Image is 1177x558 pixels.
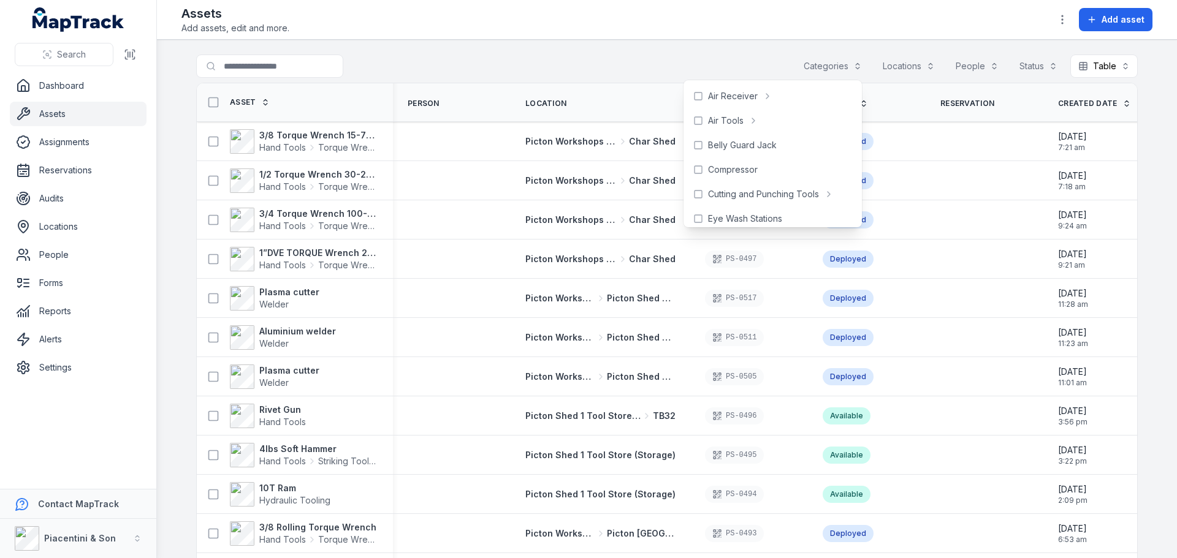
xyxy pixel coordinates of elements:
div: PS-0517 [705,290,764,307]
a: Picton Shed 1 Tool Store (Storage) [525,449,676,461]
span: Picton Workshops & Bays [525,527,595,540]
a: Picton Shed 1 Tool Store (Storage) [525,488,676,500]
span: Picton Shed 2 Fabrication Shop [607,331,676,344]
span: [DATE] [1058,287,1088,300]
button: Add asset [1079,8,1152,31]
div: Deployed [823,251,874,268]
button: People [948,55,1007,78]
strong: Plasma cutter [259,364,319,377]
span: Hydraulic Tooling [259,495,330,505]
a: Picton Workshops & BaysPicton [GEOGRAPHIC_DATA] [525,527,676,540]
strong: 3/8 Torque Wrench 15-75 ft/lbs site box 2 4581 [259,129,378,141]
span: [DATE] [1058,366,1087,378]
a: Picton Workshops & BaysPicton Shed 2 Fabrication Shop [525,331,676,344]
time: 19/08/2025, 3:56:18 pm [1058,405,1087,427]
div: Deployed [823,329,874,346]
div: PS-0495 [705,447,764,464]
div: PS-0505 [705,368,764,385]
a: Created Date [1058,99,1131,108]
a: Audits [10,186,147,211]
a: Picton Workshops & BaysChar Shed [525,214,676,226]
time: 18/08/2025, 3:22:55 pm [1058,444,1087,466]
span: Person [408,99,440,108]
a: Alerts [10,327,147,352]
a: Picton Workshops & BaysPicton Shed 2 Fabrication Shop [525,292,676,304]
time: 22/08/2025, 9:21:00 am [1058,248,1087,270]
a: Plasma cutterWelder [230,364,319,389]
a: Assignments [10,130,147,154]
div: Deployed [823,368,874,385]
time: 22/08/2025, 9:24:30 am [1058,209,1087,231]
strong: 1”DVE TORQUE Wrench 200-1000 ft/lbs 4572 [259,247,378,259]
span: Hand Tools [259,259,306,271]
a: MapTrack [32,7,124,32]
span: Cutting and Punching Tools [708,188,819,200]
span: Picton Workshops & Bays [525,253,617,265]
span: Picton Shed 1 Tool Store (Storage) [525,450,676,460]
span: 3:22 pm [1058,456,1087,466]
span: 9:21 am [1058,260,1087,270]
span: Hand Tools [259,181,306,193]
div: PS-0493 [705,525,764,542]
span: 7:21 am [1058,143,1087,153]
span: Hand Tools [259,417,306,427]
span: [DATE] [1058,522,1087,535]
span: Welder [259,299,289,309]
span: Welder [259,338,289,349]
a: 3/4 Torque Wrench 100-500 ft/lbs box 2 4575Hand ToolsTorque Wrench [230,208,378,232]
span: [DATE] [1058,248,1087,260]
a: 4lbs Soft HammerHand ToolsStriking Tools / Hammers [230,443,378,467]
strong: 3/8 Rolling Torque Wrench [259,521,378,533]
a: Picton Workshops & BaysChar Shed [525,135,676,148]
span: Striking Tools / Hammers [318,455,378,467]
div: Available [823,407,870,424]
span: Picton Workshops & Bays [525,135,617,148]
span: Picton [GEOGRAPHIC_DATA] [607,527,676,540]
span: Torque Wrench [318,533,378,546]
time: 25/08/2025, 7:21:41 am [1058,130,1087,153]
a: 3/8 Torque Wrench 15-75 ft/lbs site box 2 4581Hand ToolsTorque Wrench [230,129,378,154]
time: 18/08/2025, 2:09:17 pm [1058,483,1087,505]
span: Add assets, edit and more. [181,22,289,34]
span: Air Tools [708,115,744,127]
span: [DATE] [1058,444,1087,456]
a: 1”DVE TORQUE Wrench 200-1000 ft/lbs 4572Hand ToolsTorque Wrench [230,247,378,271]
span: Hand Tools [259,141,306,154]
span: 3:56 pm [1058,417,1087,427]
time: 20/08/2025, 11:01:51 am [1058,366,1087,388]
time: 25/08/2025, 7:18:00 am [1058,170,1087,192]
time: 20/08/2025, 11:23:44 am [1058,326,1088,349]
span: [DATE] [1058,326,1088,339]
span: 6:53 am [1058,535,1087,545]
button: Locations [875,55,943,78]
span: Reservation [940,99,994,108]
strong: Rivet Gun [259,404,306,416]
div: Available [823,486,870,503]
strong: Plasma cutter [259,286,319,298]
span: TB32 [653,410,676,422]
a: Picton Workshops & BaysChar Shed [525,253,676,265]
a: Asset [230,97,270,107]
span: Char Shed [629,214,676,226]
span: Picton Shed 2 Fabrication Shop [607,292,676,304]
span: 11:01 am [1058,378,1087,388]
span: Picton Shed 2 Fabrication Shop [607,371,676,383]
strong: 4lbs Soft Hammer [259,443,378,455]
span: 2:09 pm [1058,496,1087,505]
a: Reservations [10,158,147,183]
span: Picton Workshops & Bays [525,331,595,344]
span: Add asset [1102,13,1145,26]
div: PS-0494 [705,486,764,503]
button: Table [1070,55,1138,78]
span: Created Date [1058,99,1118,108]
span: Compressor [708,164,758,176]
strong: 1/2 Torque Wrench 30-250 ft/lbs site box 2 4579 [259,168,378,181]
span: Torque Wrench [318,259,378,271]
strong: 3/4 Torque Wrench 100-500 ft/lbs box 2 4575 [259,208,378,220]
a: Picton Shed 1 Tool Store (Storage)TB32 [525,410,676,422]
span: Torque Wrench [318,141,378,154]
div: Deployed [823,525,874,542]
span: [DATE] [1058,130,1087,143]
a: Aluminium welderWelder [230,325,336,350]
span: Picton Shed 1 Tool Store (Storage) [525,410,641,422]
